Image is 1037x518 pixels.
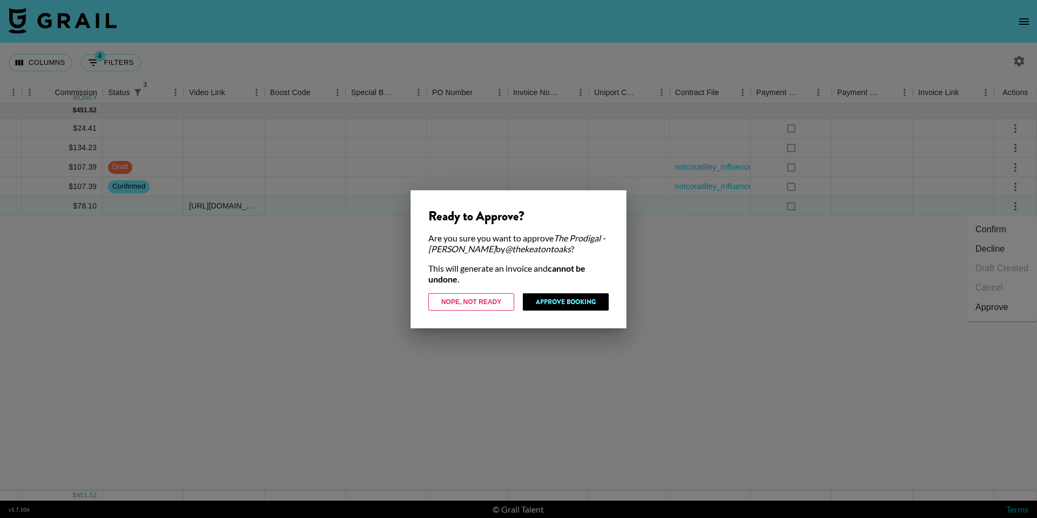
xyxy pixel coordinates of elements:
div: Ready to Approve? [428,208,609,224]
button: Nope, Not Ready [428,293,514,311]
button: Approve Booking [523,293,609,311]
em: The Prodigal - [PERSON_NAME] [428,233,605,254]
div: This will generate an invoice and . [428,263,609,285]
em: @ thekeatontoaks [505,244,571,254]
div: Are you sure you want to approve by ? [428,233,609,254]
strong: cannot be undone [428,263,585,284]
